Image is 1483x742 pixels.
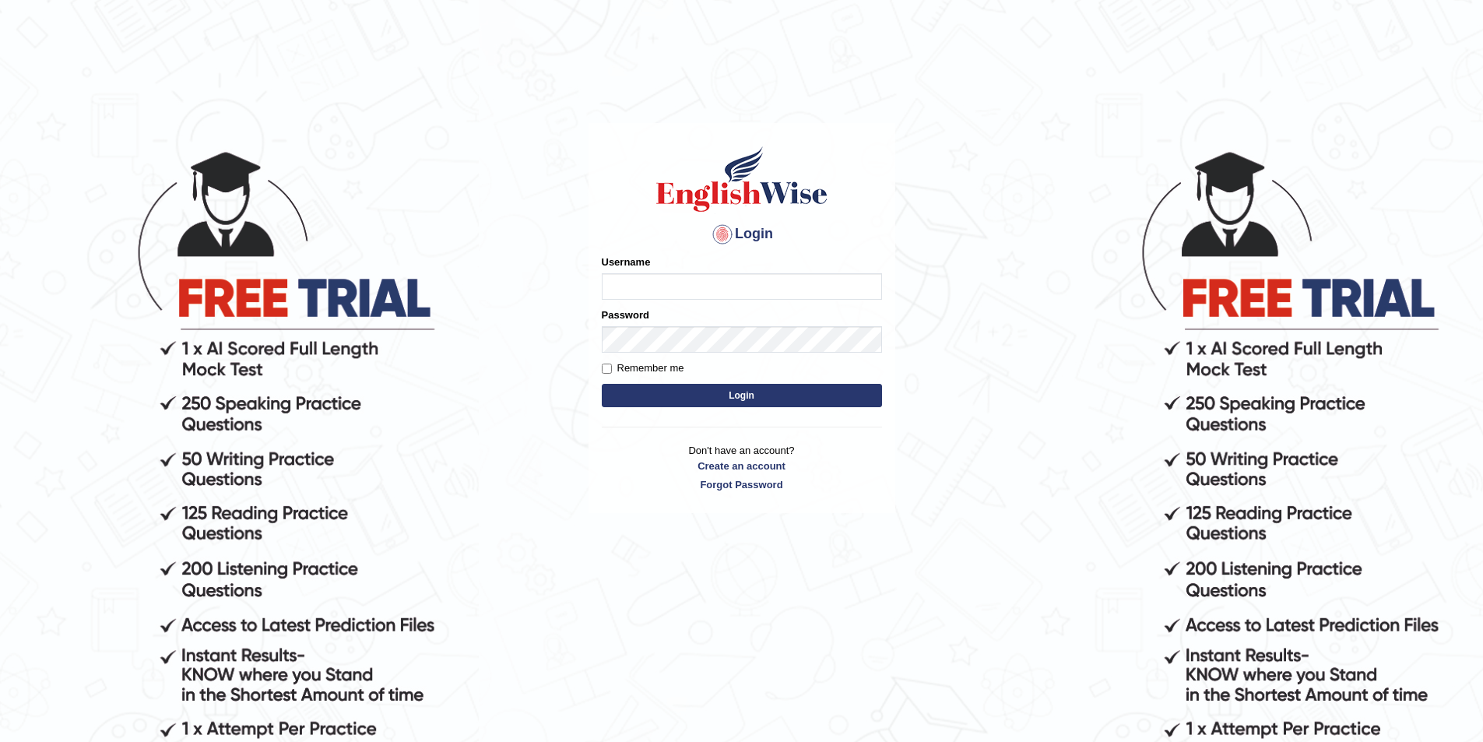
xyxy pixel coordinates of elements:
[602,308,649,322] label: Password
[653,144,831,214] img: Logo of English Wise sign in for intelligent practice with AI
[602,443,882,491] p: Don't have an account?
[602,477,882,492] a: Forgot Password
[602,384,882,407] button: Login
[602,364,612,374] input: Remember me
[602,459,882,473] a: Create an account
[602,255,651,269] label: Username
[602,360,684,376] label: Remember me
[602,222,882,247] h4: Login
